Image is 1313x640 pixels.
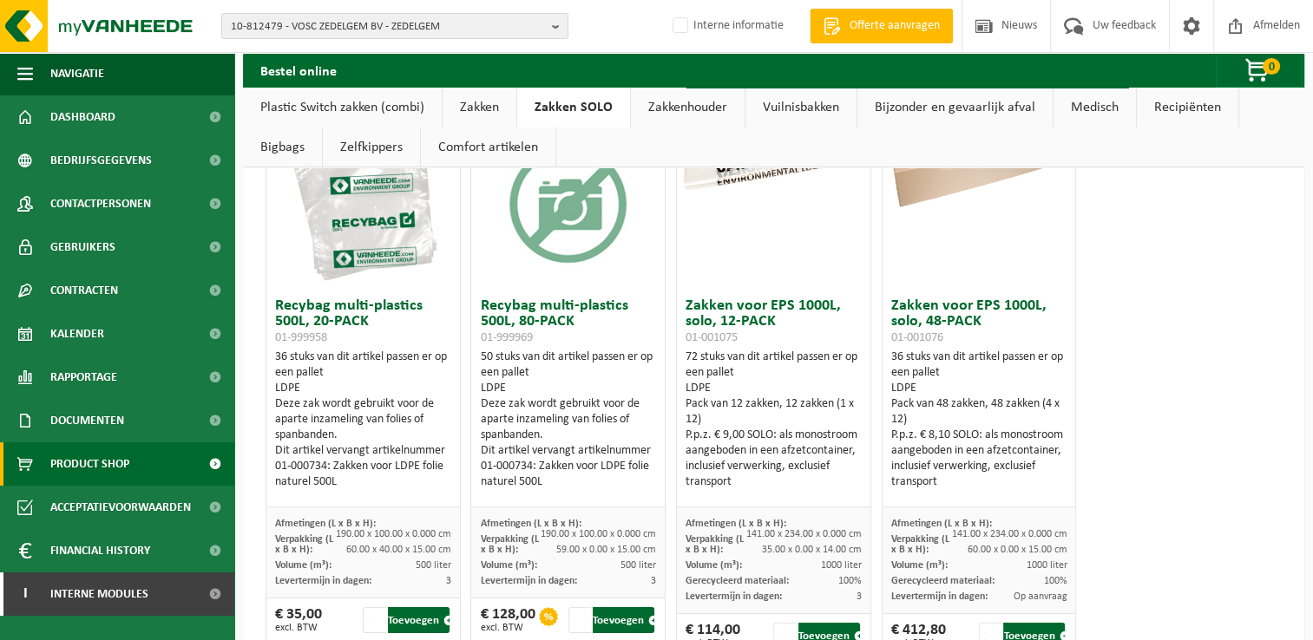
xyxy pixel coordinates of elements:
a: Zakkenhouder [631,88,745,127]
a: Zakken [443,88,516,127]
span: excl. BTW [275,623,322,633]
span: Gebruikers [50,225,115,269]
span: Volume (m³): [891,560,948,571]
span: Verpakking (L x B x H): [686,534,744,555]
span: 3 [446,576,451,586]
div: LDPE [686,381,862,396]
span: Gerecycleerd materiaal: [686,576,789,586]
span: Op aanvraag [1013,591,1067,602]
span: Afmetingen (L x B x H): [686,519,786,529]
img: 01-999969 [482,116,655,290]
span: Bedrijfsgegevens [50,139,152,182]
button: Toevoegen [593,607,654,633]
a: Plastic Switch zakken (combi) [243,88,442,127]
div: € 128,00 [480,607,535,633]
span: Financial History [50,529,150,572]
a: Vuilnisbakken [745,88,857,127]
span: Rapportage [50,356,117,399]
span: Contactpersonen [50,182,151,225]
span: Acceptatievoorwaarden [50,486,191,529]
label: Interne informatie [669,13,784,39]
div: Dit artikel vervangt artikelnummer 01-000734: Zakken voor LDPE folie naturel 500L [480,443,656,490]
span: 01-001076 [891,331,943,344]
div: Deze zak wordt gebruikt voor de aparte inzameling van folies of spanbanden. [275,396,451,443]
a: Zakken SOLO [517,88,630,127]
span: Verpakking (L x B x H): [275,534,333,555]
div: LDPE [275,381,451,396]
span: 60.00 x 0.00 x 15.00 cm [967,545,1067,555]
span: Contracten [50,269,118,312]
input: 1 [568,607,591,633]
span: Product Shop [50,442,129,486]
span: Volume (m³): [480,560,536,571]
a: Zelfkippers [323,127,420,167]
span: Interne modules [50,572,148,616]
h3: Zakken voor EPS 1000L, solo, 12-PACK [686,298,862,345]
span: Documenten [50,399,124,442]
span: Levertermijn in dagen: [275,576,371,586]
div: LDPE [891,381,1067,396]
div: 72 stuks van dit artikel passen er op een pallet [686,349,862,490]
span: Offerte aanvragen [845,17,944,35]
a: Bigbags [243,127,322,167]
span: Afmetingen (L x B x H): [275,519,376,529]
span: Kalender [50,312,104,356]
span: 10-812479 - VOSC ZEDELGEM BV - ZEDELGEM [231,14,545,40]
span: Levertermijn in dagen: [891,591,988,602]
span: 59.00 x 0.00 x 15.00 cm [556,545,656,555]
img: 01-999958 [276,116,450,290]
div: 50 stuks van dit artikel passen er op een pallet [480,349,656,490]
span: Volume (m³): [686,560,742,571]
span: Gerecycleerd materiaal: [891,576,995,586]
button: Toevoegen [388,607,450,633]
div: € 35,00 [275,607,322,633]
span: 01-999969 [480,331,532,344]
span: 3 [651,576,656,586]
h3: Zakken voor EPS 1000L, solo, 48-PACK [891,298,1067,345]
span: 35.00 x 0.00 x 14.00 cm [762,545,862,555]
span: Levertermijn in dagen: [686,591,782,602]
span: 01-001075 [686,331,738,344]
a: Offerte aanvragen [810,9,953,43]
span: 190.00 x 100.00 x 0.000 cm [541,529,656,539]
span: 1000 liter [821,560,862,571]
span: 500 liter [416,560,451,571]
div: LDPE [480,381,656,396]
a: Bijzonder en gevaarlijk afval [857,88,1053,127]
div: Dit artikel vervangt artikelnummer 01-000734: Zakken voor LDPE folie naturel 500L [275,443,451,490]
span: I [17,572,33,616]
span: 1000 liter [1026,560,1067,571]
span: 3 [857,591,862,602]
span: 100% [1043,576,1067,586]
span: 60.00 x 40.00 x 15.00 cm [346,545,451,555]
h3: Recybag multi-plastics 500L, 80-PACK [480,298,656,345]
div: Pack van 12 zakken, 12 zakken (1 x 12) [686,396,862,428]
div: P.p.z. € 9,00 SOLO: als monostroom aangeboden in een afzetcontainer, inclusief verwerking, exclus... [686,428,862,490]
a: Recipiënten [1137,88,1238,127]
button: 10-812479 - VOSC ZEDELGEM BV - ZEDELGEM [221,13,568,39]
span: Levertermijn in dagen: [480,576,576,586]
span: Dashboard [50,95,115,139]
h2: Bestel online [243,53,354,87]
span: 01-999958 [275,331,327,344]
h3: Recybag multi-plastics 500L, 20-PACK [275,298,451,345]
span: Verpakking (L x B x H): [891,534,949,555]
input: 1 [363,607,385,633]
span: Afmetingen (L x B x H): [480,519,581,529]
span: excl. BTW [480,623,535,633]
div: 36 stuks van dit artikel passen er op een pallet [891,349,1067,490]
span: Navigatie [50,52,104,95]
div: Pack van 48 zakken, 48 zakken (4 x 12) [891,396,1067,428]
a: Medisch [1054,88,1136,127]
span: 0 [1263,58,1280,75]
button: 0 [1216,53,1303,88]
span: 100% [838,576,862,586]
span: Verpakking (L x B x H): [480,534,538,555]
div: 36 stuks van dit artikel passen er op een pallet [275,349,451,490]
span: 141.00 x 234.00 x 0.000 cm [951,529,1067,539]
span: Afmetingen (L x B x H): [891,519,992,529]
div: Deze zak wordt gebruikt voor de aparte inzameling van folies of spanbanden. [480,396,656,443]
a: Comfort artikelen [421,127,555,167]
span: 190.00 x 100.00 x 0.000 cm [336,529,451,539]
span: Volume (m³): [275,560,332,571]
